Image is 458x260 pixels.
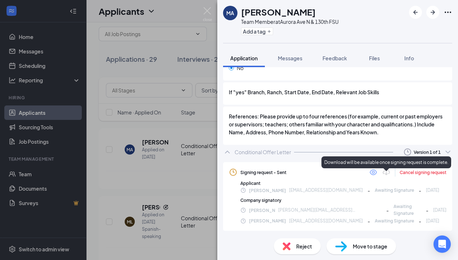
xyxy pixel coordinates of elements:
[369,168,378,177] svg: Eye
[444,148,452,156] svg: ChevronDown
[249,187,286,194] span: [PERSON_NAME]
[289,187,363,194] span: [EMAIL_ADDRESS][DOMAIN_NAME]
[230,55,258,61] span: Application
[444,8,452,17] svg: Ellipses
[353,242,387,250] span: Move to stage
[409,6,422,19] button: ArrowLeftNew
[426,206,428,214] span: -
[323,55,347,61] span: Feedback
[382,168,391,177] svg: Download
[249,217,286,225] span: [PERSON_NAME]
[368,217,370,225] span: -
[235,148,291,156] div: Conditional Offer Letter
[404,55,414,61] span: Info
[278,207,382,214] span: [PERSON_NAME][EMAIL_ADDRESS][PERSON_NAME][DOMAIN_NAME]
[240,218,246,224] svg: Clock
[241,18,339,25] div: Team Member at Aurora Ave N & 130th FSU
[229,168,237,177] svg: Clock
[428,8,437,17] svg: ArrowRight
[278,55,302,61] span: Messages
[240,197,446,203] div: Company signatory
[433,235,451,253] div: Open Intercom Messenger
[267,29,271,34] svg: Plus
[368,186,370,194] span: -
[426,218,439,225] span: [DATE]
[419,186,421,194] span: -
[240,180,446,186] div: Applicant
[229,88,379,96] span: If "yes" Branch, Ranch, Start Date, End Date, Relevant Job Skills
[229,112,446,136] span: References: Please provide up to four references (for example, current or past employers or super...
[241,6,316,18] h1: [PERSON_NAME]
[411,8,420,17] svg: ArrowLeftNew
[386,206,389,214] span: -
[414,149,441,155] div: Version 1 of 1
[289,218,363,225] span: [EMAIL_ADDRESS][DOMAIN_NAME]
[426,6,439,19] button: ArrowRight
[223,148,232,156] svg: ChevronUp
[240,207,246,213] svg: Clock
[375,187,414,194] span: Awaiting Signature
[433,207,446,214] span: [DATE]
[375,218,414,225] span: Awaiting Signature
[419,217,421,225] span: -
[321,156,451,168] div: Download will be available once signing request is complete.
[426,187,439,194] span: [DATE]
[226,9,234,17] div: MA
[237,64,244,72] span: No
[296,242,312,250] span: Reject
[393,203,421,217] span: Awaiting Signature
[369,55,380,61] span: Files
[241,27,273,35] button: PlusAdd a tag
[240,187,246,193] svg: Clock
[240,169,286,175] div: Signing request - Sent
[249,207,275,214] span: [PERSON_NAME]
[400,169,446,175] div: Cancel signing request
[403,148,412,156] svg: Clock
